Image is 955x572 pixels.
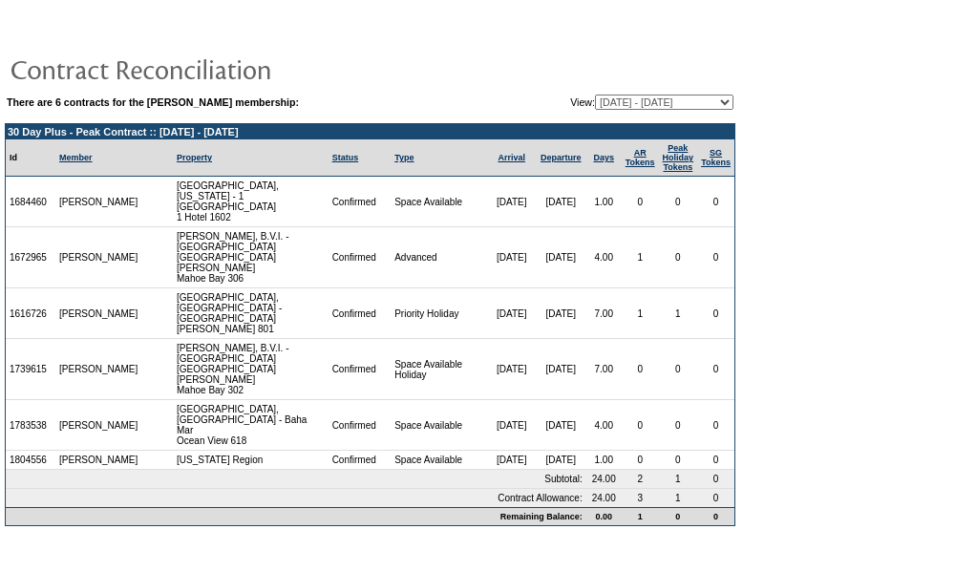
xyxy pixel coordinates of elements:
[55,227,142,288] td: [PERSON_NAME]
[329,400,392,451] td: Confirmed
[6,489,586,507] td: Contract Allowance:
[622,400,659,451] td: 0
[697,177,734,227] td: 0
[659,339,698,400] td: 0
[622,507,659,525] td: 1
[59,153,93,162] a: Member
[6,288,55,339] td: 1616726
[173,339,329,400] td: [PERSON_NAME], B.V.I. - [GEOGRAPHIC_DATA] [GEOGRAPHIC_DATA][PERSON_NAME] Mahoe Bay 302
[659,288,698,339] td: 1
[6,139,55,177] td: Id
[536,177,586,227] td: [DATE]
[659,507,698,525] td: 0
[536,227,586,288] td: [DATE]
[173,177,329,227] td: [GEOGRAPHIC_DATA], [US_STATE] - 1 [GEOGRAPHIC_DATA] 1 Hotel 1602
[6,507,586,525] td: Remaining Balance:
[391,400,487,451] td: Space Available
[173,400,329,451] td: [GEOGRAPHIC_DATA], [GEOGRAPHIC_DATA] - Baha Mar Ocean View 618
[622,451,659,470] td: 0
[173,451,329,470] td: [US_STATE] Region
[622,227,659,288] td: 1
[586,339,622,400] td: 7.00
[586,227,622,288] td: 4.00
[391,227,487,288] td: Advanced
[536,339,586,400] td: [DATE]
[697,227,734,288] td: 0
[659,177,698,227] td: 0
[536,288,586,339] td: [DATE]
[586,489,622,507] td: 24.00
[177,153,212,162] a: Property
[697,339,734,400] td: 0
[6,124,734,139] td: 30 Day Plus - Peak Contract :: [DATE] - [DATE]
[697,288,734,339] td: 0
[474,95,733,110] td: View:
[487,288,535,339] td: [DATE]
[659,400,698,451] td: 0
[394,153,414,162] a: Type
[332,153,359,162] a: Status
[536,400,586,451] td: [DATE]
[329,451,392,470] td: Confirmed
[701,148,731,167] a: SGTokens
[586,288,622,339] td: 7.00
[6,451,55,470] td: 1804556
[697,451,734,470] td: 0
[329,227,392,288] td: Confirmed
[498,153,525,162] a: Arrival
[586,177,622,227] td: 1.00
[536,451,586,470] td: [DATE]
[659,227,698,288] td: 0
[329,177,392,227] td: Confirmed
[55,288,142,339] td: [PERSON_NAME]
[586,507,622,525] td: 0.00
[659,470,698,489] td: 1
[6,339,55,400] td: 1739615
[622,489,659,507] td: 3
[586,470,622,489] td: 24.00
[586,400,622,451] td: 4.00
[6,470,586,489] td: Subtotal:
[10,50,392,88] img: pgTtlContractReconciliation.gif
[55,339,142,400] td: [PERSON_NAME]
[329,339,392,400] td: Confirmed
[697,507,734,525] td: 0
[391,177,487,227] td: Space Available
[622,339,659,400] td: 0
[659,489,698,507] td: 1
[586,451,622,470] td: 1.00
[6,177,55,227] td: 1684460
[329,288,392,339] td: Confirmed
[697,489,734,507] td: 0
[55,177,142,227] td: [PERSON_NAME]
[55,400,142,451] td: [PERSON_NAME]
[6,227,55,288] td: 1672965
[487,451,535,470] td: [DATE]
[173,227,329,288] td: [PERSON_NAME], B.V.I. - [GEOGRAPHIC_DATA] [GEOGRAPHIC_DATA][PERSON_NAME] Mahoe Bay 306
[622,470,659,489] td: 2
[659,451,698,470] td: 0
[6,400,55,451] td: 1783538
[173,288,329,339] td: [GEOGRAPHIC_DATA], [GEOGRAPHIC_DATA] - [GEOGRAPHIC_DATA] [PERSON_NAME] 801
[391,288,487,339] td: Priority Holiday
[391,339,487,400] td: Space Available Holiday
[391,451,487,470] td: Space Available
[7,96,299,108] b: There are 6 contracts for the [PERSON_NAME] membership:
[55,451,142,470] td: [PERSON_NAME]
[593,153,614,162] a: Days
[663,143,694,172] a: Peak HolidayTokens
[697,470,734,489] td: 0
[541,153,582,162] a: Departure
[487,339,535,400] td: [DATE]
[487,177,535,227] td: [DATE]
[487,227,535,288] td: [DATE]
[622,177,659,227] td: 0
[487,400,535,451] td: [DATE]
[622,288,659,339] td: 1
[697,400,734,451] td: 0
[626,148,655,167] a: ARTokens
